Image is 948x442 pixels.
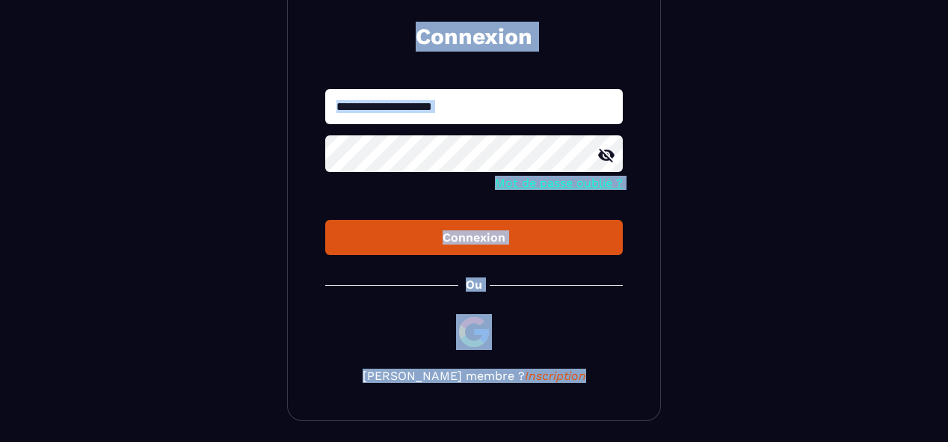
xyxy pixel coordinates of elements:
p: Ou [466,277,482,292]
p: [PERSON_NAME] membre ? [325,369,623,383]
a: Mot de passe oublié ? [495,176,623,190]
h2: Connexion [343,22,605,52]
a: Inscription [525,369,586,383]
img: google [456,314,492,350]
div: Connexion [337,230,611,245]
button: Connexion [325,220,623,255]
